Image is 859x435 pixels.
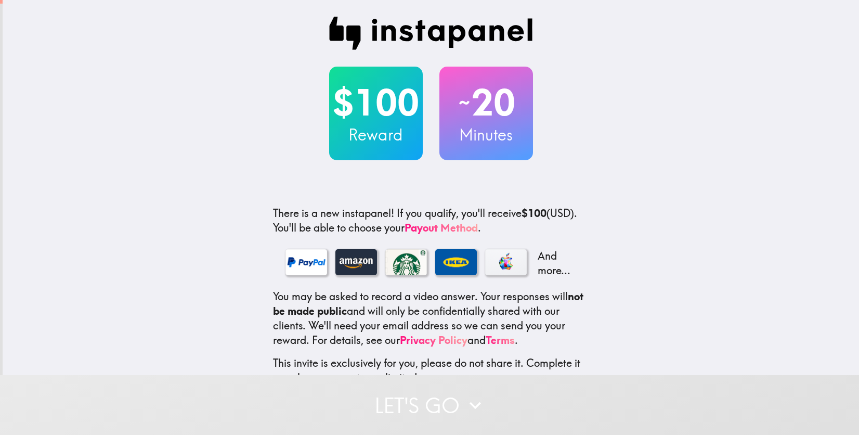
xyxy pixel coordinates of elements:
h3: Minutes [439,124,533,146]
p: If you qualify, you'll receive (USD) . You'll be able to choose your . [273,206,589,235]
a: Privacy Policy [400,334,467,347]
p: And more... [535,249,577,278]
b: $100 [522,207,546,220]
h3: Reward [329,124,423,146]
p: This invite is exclusively for you, please do not share it. Complete it soon because spots are li... [273,356,589,385]
span: ~ [457,87,472,118]
h2: 20 [439,81,533,124]
span: There is a new instapanel! [273,207,394,220]
a: Terms [486,334,515,347]
img: Instapanel [329,17,533,50]
h2: $100 [329,81,423,124]
p: You may be asked to record a video answer. Your responses will and will only be confidentially sh... [273,289,589,348]
a: Payout Method [405,221,478,234]
b: not be made public [273,290,583,317]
